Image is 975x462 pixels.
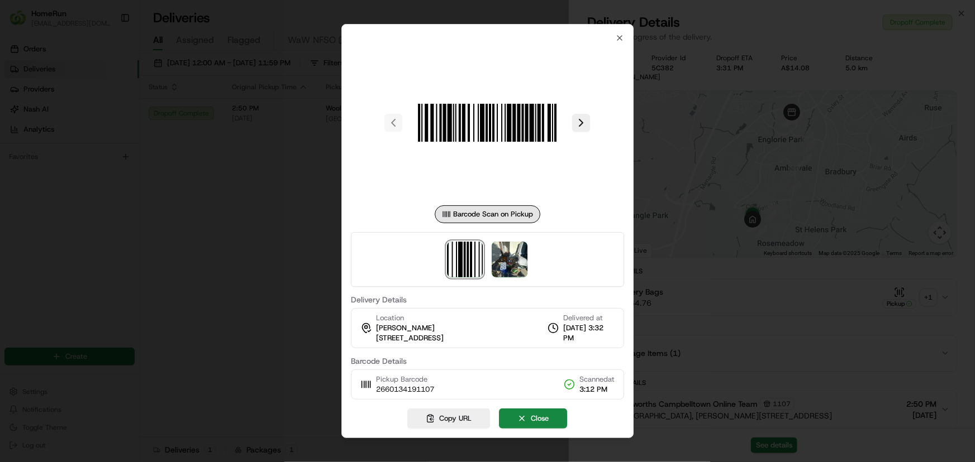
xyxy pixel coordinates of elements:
img: photo_proof_of_delivery image [492,242,528,277]
span: 3:12 PM [579,384,615,394]
span: [DATE] 3:32 PM [563,323,615,343]
span: 2660134191107 [376,384,434,394]
span: [STREET_ADDRESS] [376,333,444,343]
span: [PERSON_NAME] [376,323,435,333]
label: Delivery Details [351,296,625,304]
label: Barcode Details [351,357,625,365]
button: Close [500,408,568,429]
button: Copy URL [408,408,491,429]
span: Scanned at [579,374,615,384]
span: Pickup Barcode [376,374,434,384]
div: Barcode Scan on Pickup [435,205,540,223]
img: barcode_scan_on_pickup image [407,42,568,203]
img: barcode_scan_on_pickup image [448,242,483,277]
span: Location [376,313,404,323]
span: Delivered at [563,313,615,323]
